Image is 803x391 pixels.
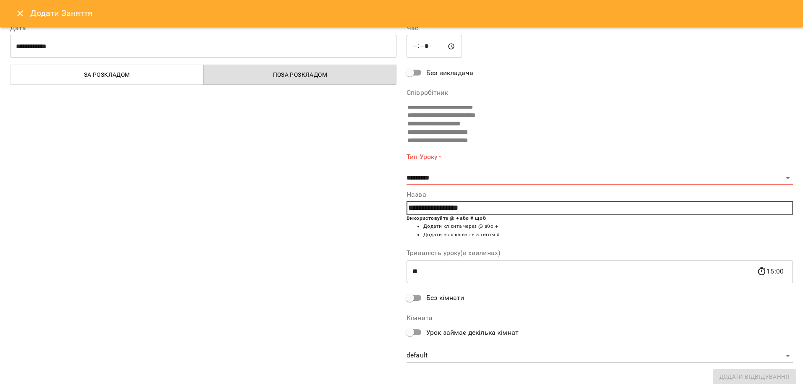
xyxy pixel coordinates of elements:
button: За розкладом [10,65,204,85]
h6: Додати Заняття [30,7,793,20]
li: Додати клієнта через @ або + [423,222,793,231]
li: Додати всіх клієнтів з тегом # [423,231,793,239]
label: Тривалість уроку(в хвилинах) [407,250,793,256]
label: Кімната [407,315,793,321]
label: Тип Уроку [407,152,793,162]
span: Без викладача [426,68,473,78]
label: Назва [407,191,793,198]
span: За розкладом [16,70,199,80]
label: Час [407,25,793,31]
span: Урок займає декілька кімнат [426,328,519,338]
span: Поза розкладом [209,70,392,80]
div: default [407,349,793,362]
b: Використовуйте @ + або # щоб [407,215,486,221]
label: Співробітник [407,89,793,96]
span: Без кімнати [426,293,464,303]
button: Close [10,3,30,23]
label: Дата [10,25,396,31]
button: Поза розкладом [203,65,397,85]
